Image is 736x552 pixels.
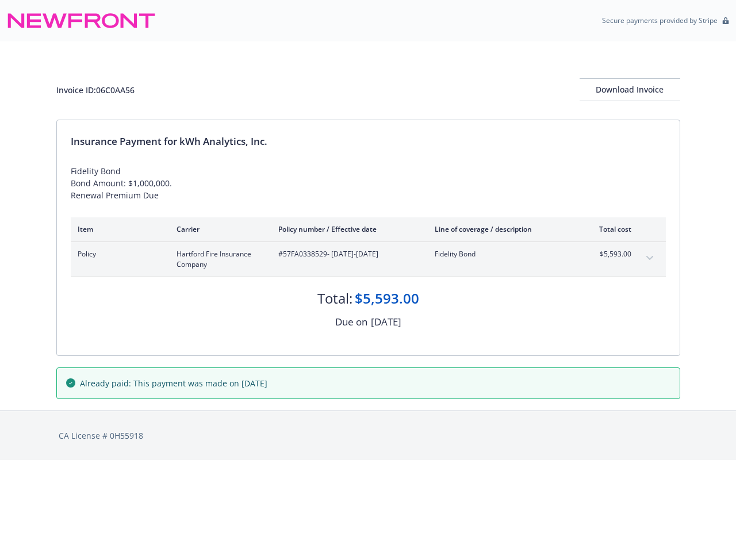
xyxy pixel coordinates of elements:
[71,165,666,201] div: Fidelity Bond Bond Amount: $1,000,000. Renewal Premium Due
[177,249,260,270] span: Hartford Fire Insurance Company
[78,249,158,259] span: Policy
[278,224,416,234] div: Policy number / Effective date
[641,249,659,267] button: expand content
[335,315,367,329] div: Due on
[580,78,680,101] button: Download Invoice
[177,224,260,234] div: Carrier
[71,134,666,149] div: Insurance Payment for kWh Analytics, Inc.
[580,79,680,101] div: Download Invoice
[71,242,666,277] div: PolicyHartford Fire Insurance Company#57FA0338529- [DATE]-[DATE]Fidelity Bond$5,593.00expand content
[78,224,158,234] div: Item
[355,289,419,308] div: $5,593.00
[56,84,135,96] div: Invoice ID: 06C0AA56
[435,224,570,234] div: Line of coverage / description
[317,289,352,308] div: Total:
[59,430,678,442] div: CA License # 0H55918
[588,249,631,259] span: $5,593.00
[588,224,631,234] div: Total cost
[371,315,401,329] div: [DATE]
[435,249,570,259] span: Fidelity Bond
[80,377,267,389] span: Already paid: This payment was made on [DATE]
[602,16,718,25] p: Secure payments provided by Stripe
[278,249,416,259] span: #57FA0338529 - [DATE]-[DATE]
